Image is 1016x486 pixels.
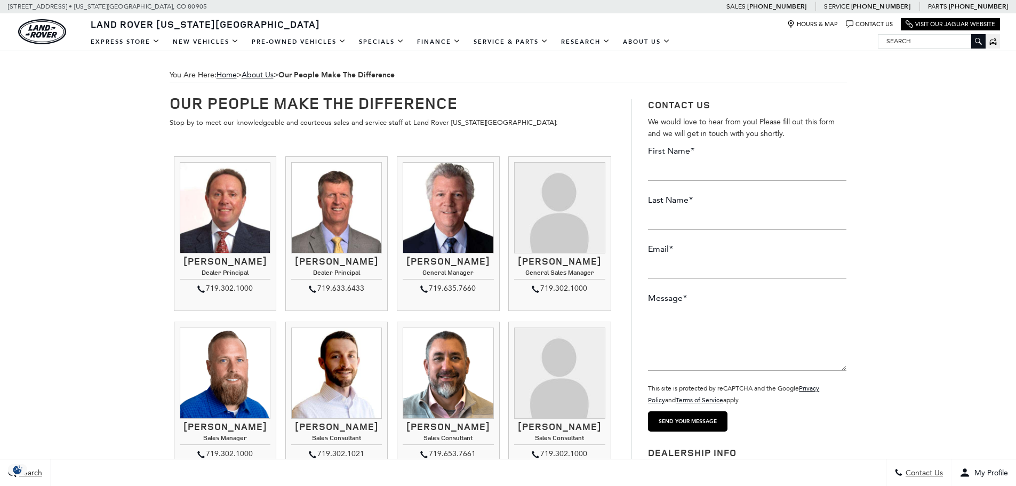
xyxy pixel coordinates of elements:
a: [PHONE_NUMBER] [851,2,910,11]
a: [PHONE_NUMBER] [747,2,806,11]
div: 719.653.7661 [403,448,493,460]
h3: [PERSON_NAME] [514,256,605,267]
label: Email [648,243,673,255]
a: Land Rover [US_STATE][GEOGRAPHIC_DATA] [84,18,326,30]
h1: Our People Make The Difference [170,94,616,111]
span: We would love to hear from you! Please fill out this form and we will get in touch with you shortly. [648,117,835,138]
h4: Sales Consultant [403,434,493,444]
h3: [PERSON_NAME] [291,256,382,267]
span: > [217,70,395,79]
h3: [PERSON_NAME] [180,256,270,267]
div: 719.302.1000 [180,282,270,295]
img: Gracie Dean [514,328,605,418]
h3: [PERSON_NAME] [180,421,270,432]
a: [PHONE_NUMBER] [949,2,1008,11]
p: Stop by to meet our knowledgeable and courteous sales and service staff at Land Rover [US_STATE][... [170,117,616,129]
a: About Us [617,33,677,51]
h4: Dealer Principal [180,269,270,279]
span: Sales [726,3,746,10]
div: 719.302.1000 [180,448,270,460]
button: Open user profile menu [951,459,1016,486]
a: land-rover [18,19,66,44]
h4: Sales Consultant [291,434,382,444]
h4: General Sales Manager [514,269,605,279]
a: Contact Us [846,20,893,28]
label: First Name [648,145,694,157]
img: Mike Jorgensen [291,162,382,253]
input: Search [878,35,985,47]
span: > [242,70,395,79]
div: 719.302.1021 [291,448,382,460]
a: About Us [242,70,274,79]
section: Click to Open Cookie Consent Modal [5,464,30,475]
a: Hours & Map [787,20,838,28]
h4: Sales Manager [180,434,270,444]
strong: Our People Make The Difference [278,70,395,80]
a: Visit Our Jaguar Website [906,20,995,28]
div: 719.302.1000 [514,448,605,460]
div: 719.302.1000 [514,282,605,295]
h3: [PERSON_NAME] [403,421,493,432]
img: Ray Reilly [403,162,493,253]
span: Contact Us [903,468,943,477]
span: Land Rover [US_STATE][GEOGRAPHIC_DATA] [91,18,320,30]
nav: Main Navigation [84,33,677,51]
a: [STREET_ADDRESS] • [US_STATE][GEOGRAPHIC_DATA], CO 80905 [8,3,207,10]
div: 719.633.6433 [291,282,382,295]
a: Home [217,70,237,79]
a: Service & Parts [467,33,555,51]
img: Kimberley Zacharias [514,162,605,253]
a: New Vehicles [166,33,245,51]
h4: General Manager [403,269,493,279]
a: Specials [353,33,411,51]
div: Breadcrumbs [170,67,847,83]
a: Pre-Owned Vehicles [245,33,353,51]
span: You Are Here: [170,67,847,83]
div: 719.635.7660 [403,282,493,295]
img: Thom Buckley [180,162,270,253]
h3: [PERSON_NAME] [291,421,382,432]
img: Opt-Out Icon [5,464,30,475]
span: My Profile [970,468,1008,477]
a: Finance [411,33,467,51]
span: Service [824,3,849,10]
a: Terms of Service [676,396,723,404]
h3: Dealership Info [648,448,846,458]
h4: Dealer Principal [291,269,382,279]
input: Send your message [648,411,727,432]
small: This site is protected by reCAPTCHA and the Google and apply. [648,385,819,404]
img: Trebor Alvord [403,328,493,418]
img: Land Rover [18,19,66,44]
span: Parts [928,3,947,10]
h3: Contact Us [648,99,846,111]
a: EXPRESS STORE [84,33,166,51]
img: Jesse Lyon [180,328,270,418]
h3: [PERSON_NAME] [514,421,605,432]
h3: [PERSON_NAME] [403,256,493,267]
a: Research [555,33,617,51]
h4: Sales Consultant [514,434,605,444]
img: Kevin Heim [291,328,382,418]
label: Message [648,292,687,304]
label: Last Name [648,194,693,206]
